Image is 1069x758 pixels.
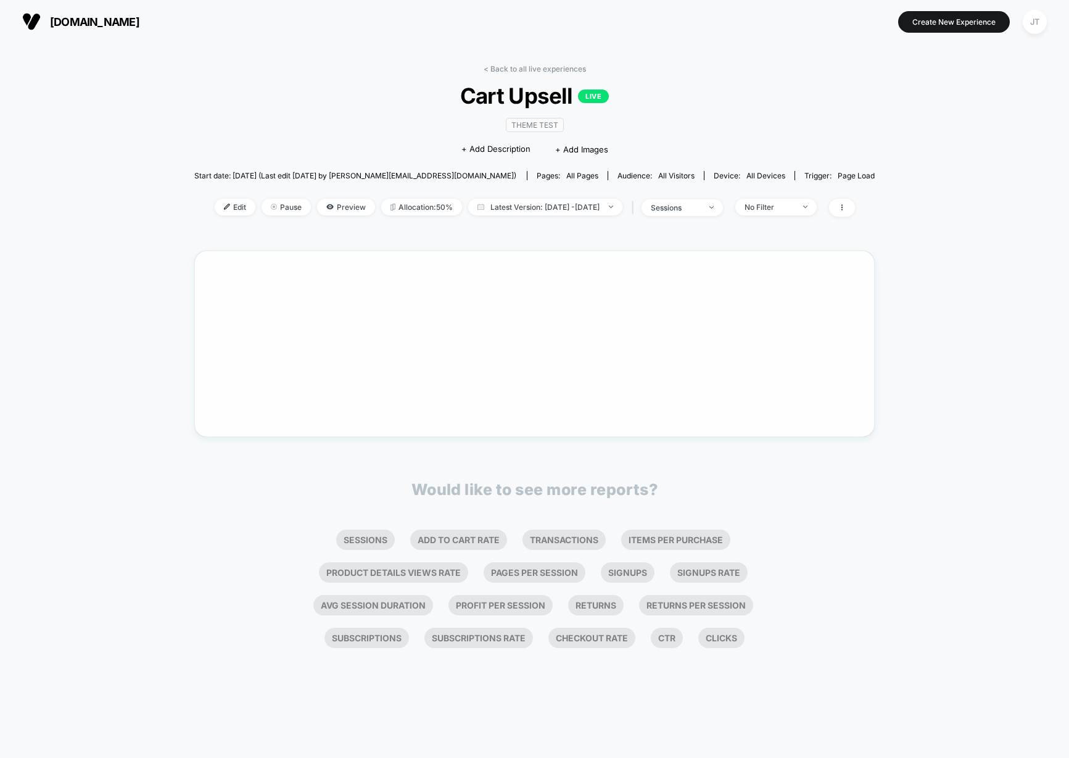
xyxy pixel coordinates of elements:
[617,171,695,180] div: Audience:
[651,628,683,648] li: Ctr
[670,562,748,583] li: Signups Rate
[548,628,635,648] li: Checkout Rate
[50,15,139,28] span: [DOMAIN_NAME]
[568,595,624,615] li: Returns
[522,530,606,550] li: Transactions
[410,530,507,550] li: Add To Cart Rate
[336,530,395,550] li: Sessions
[228,83,841,109] span: Cart Upsell
[484,64,586,73] a: < Back to all live experiences
[537,171,598,180] div: Pages:
[704,171,795,180] span: Device:
[22,12,41,31] img: Visually logo
[803,206,807,208] img: end
[639,595,753,615] li: Returns Per Session
[745,202,794,212] div: No Filter
[448,595,553,615] li: Profit Per Session
[313,595,433,615] li: Avg Session Duration
[477,204,484,210] img: calendar
[468,199,622,215] span: Latest Version: [DATE] - [DATE]
[555,144,608,154] span: + Add Images
[698,628,745,648] li: Clicks
[390,204,395,210] img: rebalance
[629,199,642,217] span: |
[838,171,875,180] span: Page Load
[271,204,277,210] img: end
[746,171,785,180] span: all devices
[194,171,516,180] span: Start date: [DATE] (Last edit [DATE] by [PERSON_NAME][EMAIL_ADDRESS][DOMAIN_NAME])
[709,206,714,209] img: end
[215,199,255,215] span: Edit
[506,118,564,132] span: Theme Test
[224,204,230,210] img: edit
[609,206,613,208] img: end
[319,562,468,583] li: Product Details Views Rate
[317,199,375,215] span: Preview
[461,143,530,156] span: + Add Description
[601,562,654,583] li: Signups
[324,628,409,648] li: Subscriptions
[19,12,143,31] button: [DOMAIN_NAME]
[621,530,730,550] li: Items Per Purchase
[381,199,462,215] span: Allocation: 50%
[1019,9,1050,35] button: JT
[651,203,700,212] div: sessions
[578,90,609,103] p: LIVE
[411,480,658,499] p: Would like to see more reports?
[898,11,1010,33] button: Create New Experience
[658,171,695,180] span: All Visitors
[566,171,598,180] span: all pages
[1023,10,1047,34] div: JT
[262,199,311,215] span: Pause
[804,171,875,180] div: Trigger:
[484,562,585,583] li: Pages Per Session
[424,628,533,648] li: Subscriptions Rate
